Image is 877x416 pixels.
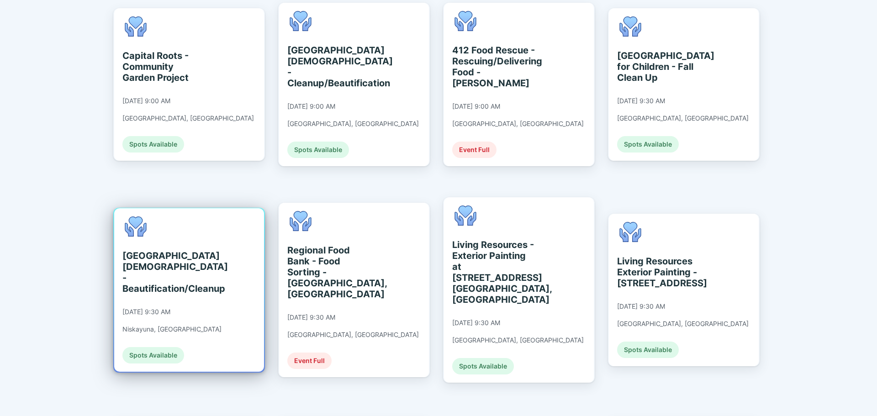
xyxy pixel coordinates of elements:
[122,347,184,363] div: Spots Available
[122,325,222,333] div: Niskayuna, [GEOGRAPHIC_DATA]
[122,136,184,153] div: Spots Available
[452,102,500,111] div: [DATE] 9:00 AM
[452,319,500,327] div: [DATE] 9:30 AM
[452,120,584,128] div: [GEOGRAPHIC_DATA], [GEOGRAPHIC_DATA]
[287,245,371,300] div: Regional Food Bank - Food Sorting - [GEOGRAPHIC_DATA], [GEOGRAPHIC_DATA]
[287,353,332,369] div: Event Full
[287,120,419,128] div: [GEOGRAPHIC_DATA], [GEOGRAPHIC_DATA]
[617,342,679,358] div: Spots Available
[617,256,701,289] div: Living Resources Exterior Painting - [STREET_ADDRESS]
[122,250,206,294] div: [GEOGRAPHIC_DATA][DEMOGRAPHIC_DATA] - Beautification/Cleanup
[617,136,679,153] div: Spots Available
[122,308,170,316] div: [DATE] 9:30 AM
[617,114,749,122] div: [GEOGRAPHIC_DATA], [GEOGRAPHIC_DATA]
[617,97,665,105] div: [DATE] 9:30 AM
[287,331,419,339] div: [GEOGRAPHIC_DATA], [GEOGRAPHIC_DATA]
[287,102,335,111] div: [DATE] 9:00 AM
[287,142,349,158] div: Spots Available
[452,336,584,344] div: [GEOGRAPHIC_DATA], [GEOGRAPHIC_DATA]
[617,302,665,311] div: [DATE] 9:30 AM
[122,97,170,105] div: [DATE] 9:00 AM
[287,313,335,321] div: [DATE] 9:30 AM
[617,50,701,83] div: [GEOGRAPHIC_DATA] for Children - Fall Clean Up
[452,142,497,158] div: Event Full
[287,45,371,89] div: [GEOGRAPHIC_DATA][DEMOGRAPHIC_DATA] - Cleanup/Beautification
[452,45,536,89] div: 412 Food Rescue - Rescuing/Delivering Food - [PERSON_NAME]
[122,50,206,83] div: Capital Roots - Community Garden Project
[452,358,514,374] div: Spots Available
[617,320,749,328] div: [GEOGRAPHIC_DATA], [GEOGRAPHIC_DATA]
[452,239,536,305] div: Living Resources - Exterior Painting at [STREET_ADDRESS] [GEOGRAPHIC_DATA], [GEOGRAPHIC_DATA]
[122,114,254,122] div: [GEOGRAPHIC_DATA], [GEOGRAPHIC_DATA]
